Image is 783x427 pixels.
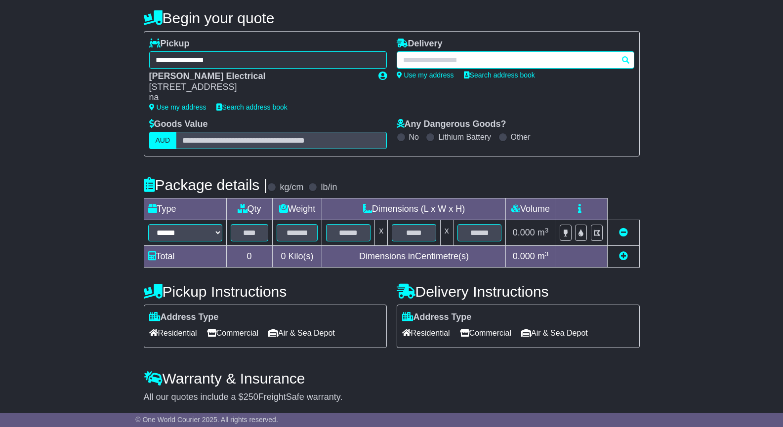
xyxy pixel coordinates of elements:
[149,71,369,82] div: [PERSON_NAME] Electrical
[144,10,640,26] h4: Begin your quote
[397,71,454,79] a: Use my address
[216,103,288,111] a: Search address book
[226,246,272,268] td: 0
[619,251,628,261] a: Add new item
[144,392,640,403] div: All our quotes include a $ FreightSafe warranty.
[440,220,453,246] td: x
[149,82,369,93] div: [STREET_ADDRESS]
[144,177,268,193] h4: Package details |
[397,283,640,300] h4: Delivery Instructions
[321,182,337,193] label: lb/in
[511,132,531,142] label: Other
[144,283,387,300] h4: Pickup Instructions
[272,198,322,220] td: Weight
[272,246,322,268] td: Kilo(s)
[409,132,419,142] label: No
[397,119,506,130] label: Any Dangerous Goods?
[537,251,549,261] span: m
[149,312,219,323] label: Address Type
[375,220,388,246] td: x
[280,182,303,193] label: kg/cm
[149,132,177,149] label: AUD
[402,312,472,323] label: Address Type
[144,246,226,268] td: Total
[322,198,506,220] td: Dimensions (L x W x H)
[545,227,549,234] sup: 3
[226,198,272,220] td: Qty
[545,250,549,258] sup: 3
[464,71,535,79] a: Search address book
[506,198,555,220] td: Volume
[537,228,549,237] span: m
[438,132,491,142] label: Lithium Battery
[268,325,335,341] span: Air & Sea Depot
[149,325,197,341] span: Residential
[144,370,640,387] h4: Warranty & Insurance
[149,103,206,111] a: Use my address
[281,251,286,261] span: 0
[135,416,278,424] span: © One World Courier 2025. All rights reserved.
[460,325,511,341] span: Commercial
[513,228,535,237] span: 0.000
[322,246,506,268] td: Dimensions in Centimetre(s)
[402,325,450,341] span: Residential
[513,251,535,261] span: 0.000
[149,119,208,130] label: Goods Value
[521,325,588,341] span: Air & Sea Depot
[619,228,628,237] a: Remove this item
[397,39,443,49] label: Delivery
[144,198,226,220] td: Type
[149,92,369,103] div: na
[149,39,190,49] label: Pickup
[397,51,634,69] typeahead: Please provide city
[244,392,258,402] span: 250
[207,325,258,341] span: Commercial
